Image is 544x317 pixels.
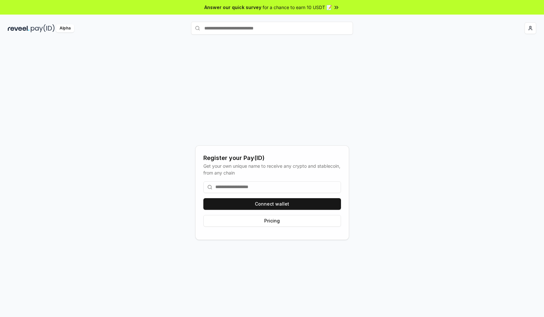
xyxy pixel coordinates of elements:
[203,198,341,210] button: Connect wallet
[56,24,74,32] div: Alpha
[203,163,341,176] div: Get your own unique name to receive any crypto and stablecoin, from any chain
[203,153,341,163] div: Register your Pay(ID)
[263,4,332,11] span: for a chance to earn 10 USDT 📝
[203,215,341,227] button: Pricing
[204,4,261,11] span: Answer our quick survey
[8,24,29,32] img: reveel_dark
[31,24,55,32] img: pay_id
